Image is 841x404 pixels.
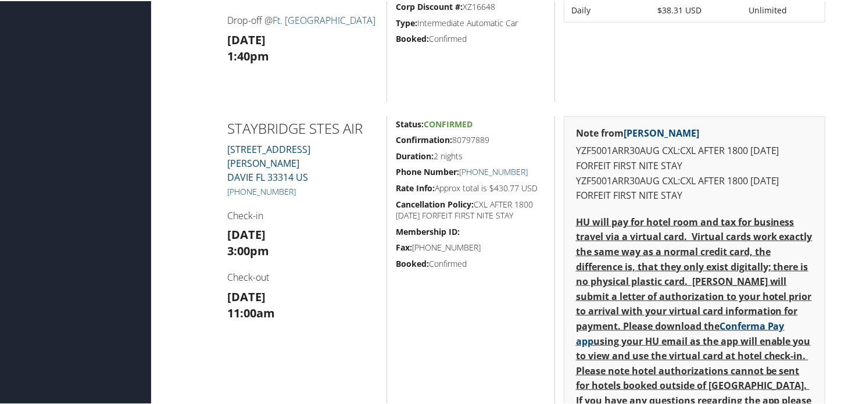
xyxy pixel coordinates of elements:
[227,304,275,320] strong: 11:00am
[396,16,546,28] h5: Intermediate Automatic Car
[227,270,378,283] h4: Check-out
[396,241,546,252] h5: [PHONE_NUMBER]
[227,117,378,137] h2: STAYBRIDGE STES AIR
[396,241,412,252] strong: Fax:
[459,165,528,176] a: [PHONE_NUMBER]
[396,225,460,236] strong: Membership ID:
[396,16,417,27] strong: Type:
[396,133,546,145] h5: 80797889
[227,31,266,47] strong: [DATE]
[396,257,546,269] h5: Confirmed
[576,319,785,346] a: Conferma Pay app
[227,13,378,26] h4: Drop-off @
[227,226,266,241] strong: [DATE]
[396,181,435,192] strong: Rate Info:
[396,198,474,209] strong: Cancellation Policy:
[624,126,699,138] a: [PERSON_NAME]
[396,181,546,193] h5: Approx total is $430.77 USD
[396,117,424,128] strong: Status:
[227,242,269,258] strong: 3:00pm
[396,32,546,44] h5: Confirmed
[424,117,473,128] span: Confirmed
[396,32,429,43] strong: Booked:
[576,126,699,138] strong: Note from
[396,149,546,161] h5: 2 nights
[396,149,434,160] strong: Duration:
[273,13,375,26] a: Ft. [GEOGRAPHIC_DATA]
[227,208,378,221] h4: Check-in
[576,142,813,202] p: YZF5001ARR30AUG CXL:CXL AFTER 1800 [DATE] FORFEIT FIRST NITE STAY YZF5001ARR30AUG CXL:CXL AFTER 1...
[396,133,452,144] strong: Confirmation:
[227,185,296,196] a: [PHONE_NUMBER]
[396,165,459,176] strong: Phone Number:
[227,142,310,183] a: [STREET_ADDRESS][PERSON_NAME]DAVIE FL 33314 US
[227,47,269,63] strong: 1:40pm
[396,198,546,220] h5: CXL AFTER 1800 [DATE] FORFEIT FIRST NITE STAY
[227,288,266,303] strong: [DATE]
[396,257,429,268] strong: Booked:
